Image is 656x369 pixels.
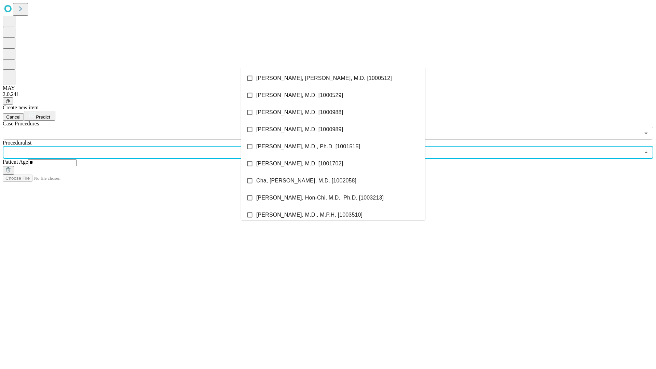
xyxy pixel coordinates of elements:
[256,108,343,117] span: [PERSON_NAME], M.D. [1000988]
[3,105,39,110] span: Create new item
[3,85,653,91] div: MAY
[256,211,363,219] span: [PERSON_NAME], M.D., M.P.H. [1003510]
[256,177,356,185] span: Cha, [PERSON_NAME], M.D. [1002058]
[256,160,343,168] span: [PERSON_NAME], M.D. [1001702]
[6,114,20,120] span: Cancel
[5,98,10,104] span: @
[24,111,55,121] button: Predict
[36,114,50,120] span: Predict
[3,113,24,121] button: Cancel
[256,91,343,99] span: [PERSON_NAME], M.D. [1000529]
[3,159,28,165] span: Patient Age
[3,140,31,146] span: Proceduralist
[641,148,651,157] button: Close
[3,97,13,105] button: @
[3,121,39,126] span: Scheduled Procedure
[256,125,343,134] span: [PERSON_NAME], M.D. [1000989]
[3,91,653,97] div: 2.0.241
[256,74,392,82] span: [PERSON_NAME], [PERSON_NAME], M.D. [1000512]
[256,194,384,202] span: [PERSON_NAME], Hon-Chi, M.D., Ph.D. [1003213]
[641,128,651,138] button: Open
[256,142,360,151] span: [PERSON_NAME], M.D., Ph.D. [1001515]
